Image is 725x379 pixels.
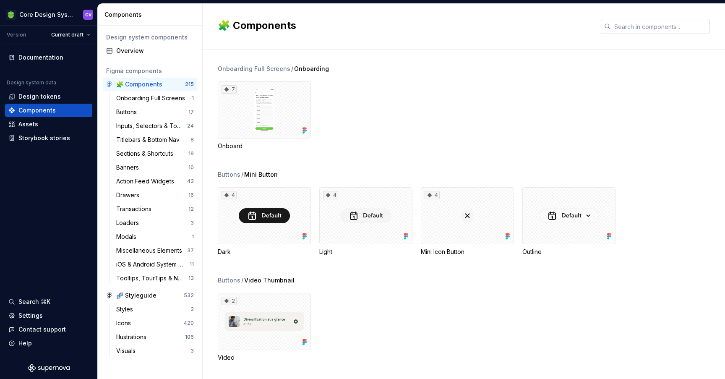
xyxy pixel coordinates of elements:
a: 🧩 Components215 [103,78,197,91]
a: Inputs, Selectors & Toggles24 [113,119,197,133]
div: 43 [187,178,194,185]
div: 37 [187,247,194,254]
div: Buttons [218,276,240,285]
div: Design system components [106,33,194,42]
div: 2Video [218,293,311,362]
a: Styles3 [113,303,197,316]
svg: Supernova Logo [28,364,70,372]
button: Core Design SystemCV [2,5,96,24]
div: 24 [187,123,194,129]
div: iOS & Android System Components [116,260,190,269]
a: Illustrations106 [113,330,197,344]
a: Assets [5,118,92,131]
div: Action Feed Widgets [116,177,177,186]
div: Onboard [218,142,311,150]
button: Current draft [47,29,94,41]
div: 4Light [319,187,412,256]
div: Outline [522,248,615,256]
div: Help [18,339,32,348]
div: 10 [188,164,194,171]
a: iOS & Android System Components11 [113,258,197,271]
div: 11 [190,261,194,268]
div: Overview [116,47,194,55]
div: Design system data [7,79,56,86]
div: 3 [190,220,194,226]
a: Settings [5,309,92,322]
span: / [241,170,243,179]
div: 1 [192,95,194,102]
div: Components [18,106,56,115]
div: 4Dark [218,187,311,256]
a: Miscellaneous Elements37 [113,244,197,257]
input: Search in components... [611,19,710,34]
a: Components [5,104,92,117]
div: Components [104,10,199,19]
div: 215 [185,81,194,88]
div: Loaders [116,219,142,227]
div: Search ⌘K [18,298,50,306]
div: 532 [184,292,194,299]
div: Transactions [116,205,155,213]
div: 13 [188,275,194,282]
div: 2 [222,297,237,305]
a: Loaders3 [113,216,197,230]
a: Overview [103,44,197,58]
a: Storybook stories [5,131,92,145]
div: 8 [190,136,194,143]
a: Onboarding Full Screens1 [113,91,197,105]
div: Drawers [116,191,143,199]
a: Visuals3 [113,344,197,358]
div: CV [85,11,91,18]
a: Titlebars & Bottom Nav8 [113,133,197,146]
div: Documentation [18,53,63,62]
div: Core Design System [19,10,73,19]
span: Current draft [51,31,83,38]
div: Icons [116,319,134,327]
div: 17 [188,109,194,115]
a: Banners10 [113,161,197,174]
a: Buttons17 [113,105,197,119]
div: 🧩 Components [116,80,162,89]
div: Figma components [106,67,194,75]
button: Contact support [5,323,92,336]
div: Onboarding Full Screens [218,65,290,73]
div: Buttons [218,170,240,179]
div: Illustrations [116,333,150,341]
div: Banners [116,163,142,172]
div: 3 [190,348,194,354]
div: Tooltips, TourTips & Notes [116,274,188,282]
div: 16 [188,192,194,199]
div: Buttons [116,108,140,116]
a: 🧬 Styleguide532 [103,289,197,302]
div: 7 [222,85,237,94]
div: 3 [190,306,194,313]
div: Onboarding Full Screens [116,94,188,102]
a: Documentation [5,51,92,64]
div: Sections & Shortcuts [116,149,177,158]
div: Titlebars & Bottom Nav [116,136,183,144]
div: Inputs, Selectors & Toggles [116,122,187,130]
div: Miscellaneous Elements [116,246,185,255]
div: Dark [218,248,311,256]
div: 19 [188,150,194,157]
div: Modals [116,233,140,241]
div: 4 [425,191,440,199]
div: 4 [323,191,338,199]
div: Outline [522,187,615,256]
div: Storybook stories [18,134,70,142]
button: Help [5,337,92,350]
span: / [241,276,243,285]
span: Video Thumbnail [244,276,295,285]
span: Mini Button [244,170,278,179]
div: 106 [185,334,194,340]
div: 12 [188,206,194,212]
img: 236da360-d76e-47e8-bd69-d9ae43f958f1.png [6,10,16,20]
div: Light [319,248,412,256]
div: Design tokens [18,92,61,101]
div: 420 [184,320,194,327]
a: Action Feed Widgets43 [113,175,197,188]
a: Drawers16 [113,188,197,202]
div: 🧬 Styleguide [116,291,156,300]
div: Settings [18,311,43,320]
